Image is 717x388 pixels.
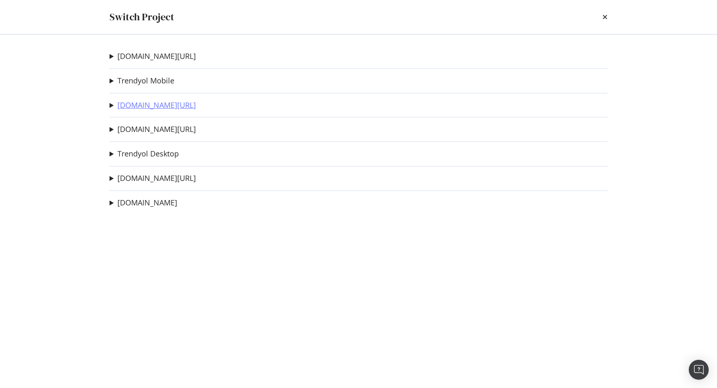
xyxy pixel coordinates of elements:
summary: [DOMAIN_NAME][URL] [110,100,196,111]
summary: Trendyol Mobile [110,76,174,86]
a: Trendyol Mobile [117,76,174,85]
summary: [DOMAIN_NAME][URL] [110,173,196,184]
a: [DOMAIN_NAME][URL] [117,101,196,110]
div: Open Intercom Messenger [689,360,709,380]
a: [DOMAIN_NAME][URL] [117,125,196,134]
div: Switch Project [110,10,174,24]
div: times [602,10,607,24]
summary: Trendyol Desktop [110,149,179,159]
a: [DOMAIN_NAME][URL] [117,52,196,61]
summary: [DOMAIN_NAME][URL] [110,124,196,135]
a: Trendyol Desktop [117,149,179,158]
a: [DOMAIN_NAME] [117,198,177,207]
summary: [DOMAIN_NAME] [110,198,177,208]
a: [DOMAIN_NAME][URL] [117,174,196,183]
summary: [DOMAIN_NAME][URL] [110,51,196,62]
